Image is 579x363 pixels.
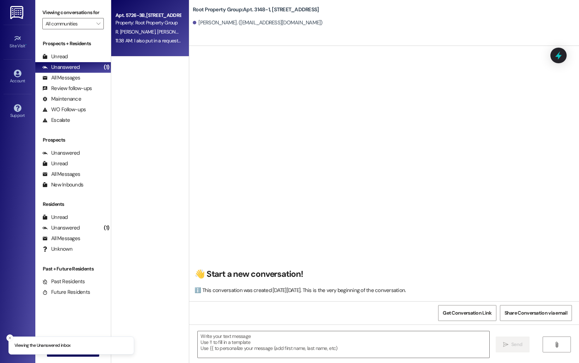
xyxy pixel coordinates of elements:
img: ResiDesk Logo [10,6,25,19]
div: Unread [42,214,68,221]
div: Prospects [35,136,111,144]
a: Site Visit • [4,32,32,52]
div: Unknown [42,245,72,253]
div: Maintenance [42,95,81,103]
span: R. [PERSON_NAME] [115,29,157,35]
span: [PERSON_NAME] [157,29,193,35]
div: Unanswered [42,224,80,232]
div: ℹ️ This conversation was created [DATE][DATE]. This is the very beginning of the conversation. [195,287,570,294]
div: Past + Future Residents [35,265,111,273]
button: Close toast [6,334,13,341]
div: Property: Root Property Group [115,19,181,26]
a: Account [4,67,32,87]
button: Send [496,337,530,352]
i:  [503,342,508,347]
span: • [25,42,26,47]
div: Escalate [42,117,70,124]
div: Unanswered [42,149,80,157]
div: Unread [42,53,68,60]
div: All Messages [42,171,80,178]
div: All Messages [42,235,80,242]
input: All communities [46,18,92,29]
div: Unanswered [42,64,80,71]
i:  [96,21,100,26]
div: New Inbounds [42,181,83,189]
div: Past Residents [42,278,85,285]
h2: 👋 Start a new conversation! [195,269,570,280]
span: Share Conversation via email [505,309,567,317]
div: Future Residents [42,288,90,296]
span: Get Conversation Link [443,309,491,317]
button: Get Conversation Link [438,305,496,321]
button: Share Conversation via email [500,305,572,321]
span: Send [511,341,522,348]
div: All Messages [42,74,80,82]
p: Viewing the Unanswered inbox [14,343,71,349]
i:  [554,342,559,347]
div: (1) [102,222,111,233]
div: [PERSON_NAME]. ([EMAIL_ADDRESS][DOMAIN_NAME]) [193,19,323,26]
label: Viewing conversations for [42,7,104,18]
div: 11:38 AM: I also put in a request for some window repair after I tried to close the window the ot... [115,37,551,44]
div: Apt. 5726-3B, [STREET_ADDRESS] [115,12,181,19]
a: Support [4,102,32,121]
div: (1) [102,62,111,73]
b: Root Property Group: Apt. 3148-1, [STREET_ADDRESS] [193,6,319,13]
div: Residents [35,201,111,208]
div: Prospects + Residents [35,40,111,47]
div: Review follow-ups [42,85,92,92]
div: Unread [42,160,68,167]
div: WO Follow-ups [42,106,86,113]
